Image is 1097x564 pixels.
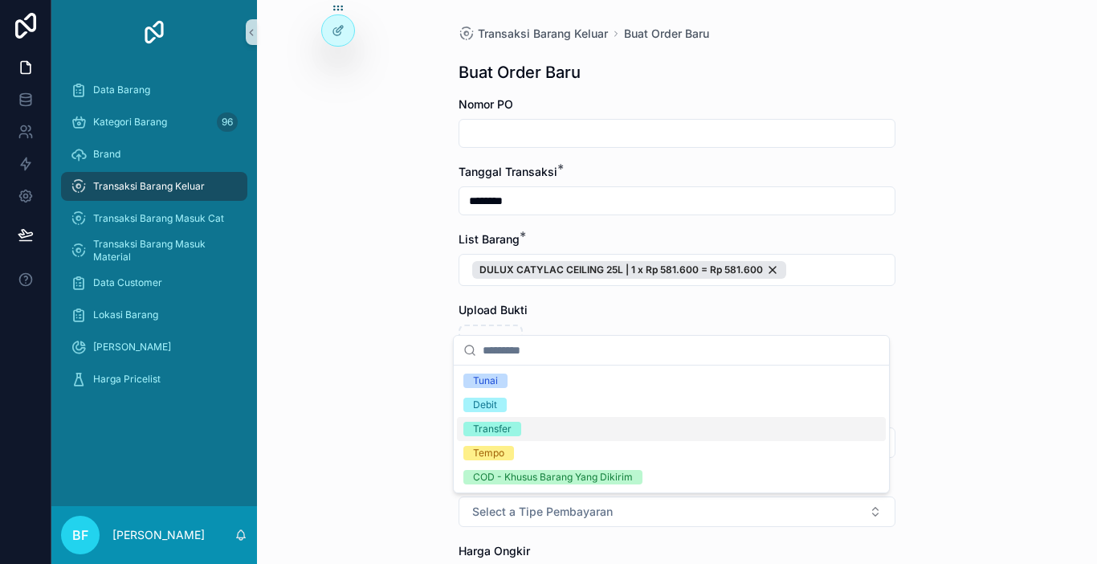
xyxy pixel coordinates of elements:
[479,264,763,276] span: DULUX CATYLAC CEILING 25L | 1 x Rp 581.600 = Rp 581.600
[454,366,889,492] div: Suggestions
[61,268,247,297] a: Data Customer
[473,398,497,412] div: Debit
[93,180,205,193] span: Transaksi Barang Keluar
[459,97,513,111] span: Nomor PO
[93,309,158,321] span: Lokasi Barang
[112,527,205,543] p: [PERSON_NAME]
[459,303,528,317] span: Upload Bukti
[61,365,247,394] a: Harga Pricelist
[93,116,167,129] span: Kategori Barang
[61,108,247,137] a: Kategori Barang96
[93,341,171,354] span: [PERSON_NAME]
[459,165,557,178] span: Tanggal Transaksi
[459,254,895,286] button: Select Button
[61,204,247,233] a: Transaksi Barang Masuk Cat
[473,446,504,460] div: Tempo
[93,212,224,225] span: Transaksi Barang Masuk Cat
[459,544,530,558] span: Harga Ongkir
[72,525,88,545] span: BF
[473,422,512,436] div: Transfer
[61,333,247,362] a: [PERSON_NAME]
[472,261,786,279] button: Unselect 9029
[61,76,247,104] a: Data Barang
[459,26,608,42] a: Transaksi Barang Keluar
[459,232,520,246] span: List Barang
[51,64,257,415] div: scrollable content
[93,373,161,386] span: Harga Pricelist
[459,61,581,84] h1: Buat Order Baru
[61,172,247,201] a: Transaksi Barang Keluar
[473,374,498,388] div: Tunai
[459,497,895,527] button: Select Button
[473,470,633,484] div: COD - Khusus Barang Yang Dikirim
[217,112,238,132] div: 96
[141,19,167,45] img: App logo
[93,84,150,96] span: Data Barang
[61,236,247,265] a: Transaksi Barang Masuk Material
[61,140,247,169] a: Brand
[61,300,247,329] a: Lokasi Barang
[478,26,608,42] span: Transaksi Barang Keluar
[624,26,709,42] a: Buat Order Baru
[472,504,613,520] span: Select a Tipe Pembayaran
[93,276,162,289] span: Data Customer
[93,238,231,264] span: Transaksi Barang Masuk Material
[93,148,120,161] span: Brand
